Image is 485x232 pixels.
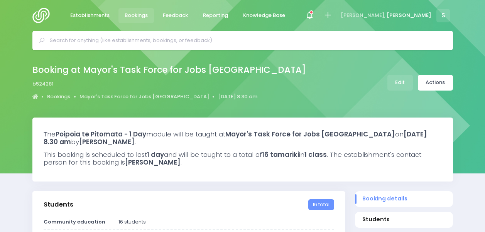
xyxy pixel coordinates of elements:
strong: 16 tamariki [262,150,299,159]
span: S [436,9,450,22]
a: Feedback [157,8,194,23]
a: Mayor's Task Force for Jobs [GEOGRAPHIC_DATA] [79,93,209,101]
a: Actions [418,75,453,91]
span: Knowledge Base [243,12,285,19]
span: Students [362,215,445,224]
div: 16 students [114,218,339,226]
a: Establishments [64,8,116,23]
span: Bookings [125,12,148,19]
a: Edit [387,75,413,91]
span: 16 total [308,199,334,210]
a: Knowledge Base [237,8,292,23]
strong: Community education [44,218,105,225]
strong: 1 class [304,150,327,159]
span: [PERSON_NAME], [341,12,385,19]
input: Search for anything (like establishments, bookings, or feedback) [50,35,442,46]
a: [DATE] 8.30 am [218,93,257,101]
a: Booking details [355,191,453,207]
strong: Poipoia te Pitomata - 1 Day [56,129,146,139]
span: Feedback [163,12,188,19]
h3: Students [44,201,73,208]
a: Bookings [118,8,154,23]
img: Logo [32,8,54,23]
span: [PERSON_NAME] [387,12,431,19]
h3: The module will be taught at on by . [44,130,442,146]
span: b524281 [32,80,54,88]
h2: Booking at Mayor's Task Force for Jobs [GEOGRAPHIC_DATA] [32,65,306,75]
strong: [DATE] 8.30 am [44,129,427,146]
a: Students [355,212,453,228]
strong: [PERSON_NAME] [125,158,181,167]
h3: This booking is scheduled to last and will be taught to a total of in . The establishment's conta... [44,151,442,166]
a: Reporting [197,8,235,23]
span: Establishments [70,12,110,19]
strong: [PERSON_NAME] [79,137,135,146]
span: Reporting [203,12,228,19]
a: Bookings [47,93,70,101]
strong: Mayor's Task Force for Jobs [GEOGRAPHIC_DATA] [225,129,395,139]
strong: 1 day [147,150,164,159]
span: Booking details [362,195,445,203]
